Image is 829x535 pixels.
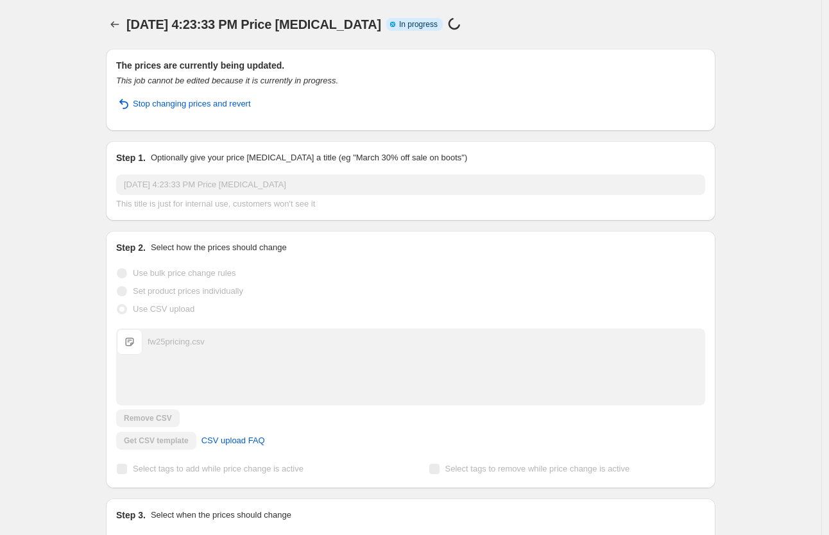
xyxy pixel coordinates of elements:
[116,174,705,195] input: 30% off holiday sale
[126,17,381,31] span: [DATE] 4:23:33 PM Price [MEDICAL_DATA]
[201,434,265,447] span: CSV upload FAQ
[133,268,235,278] span: Use bulk price change rules
[194,430,273,451] a: CSV upload FAQ
[116,509,146,522] h2: Step 3.
[148,335,205,348] div: fw25pricing.csv
[445,464,630,473] span: Select tags to remove while price change is active
[133,98,251,110] span: Stop changing prices and revert
[133,304,194,314] span: Use CSV upload
[106,15,124,33] button: Price change jobs
[151,509,291,522] p: Select when the prices should change
[116,151,146,164] h2: Step 1.
[116,59,705,72] h2: The prices are currently being updated.
[108,94,259,114] button: Stop changing prices and revert
[151,241,287,254] p: Select how the prices should change
[133,286,243,296] span: Set product prices individually
[116,241,146,254] h2: Step 2.
[116,76,338,85] i: This job cannot be edited because it is currently in progress.
[133,464,303,473] span: Select tags to add while price change is active
[399,19,438,30] span: In progress
[116,199,315,208] span: This title is just for internal use, customers won't see it
[151,151,467,164] p: Optionally give your price [MEDICAL_DATA] a title (eg "March 30% off sale on boots")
